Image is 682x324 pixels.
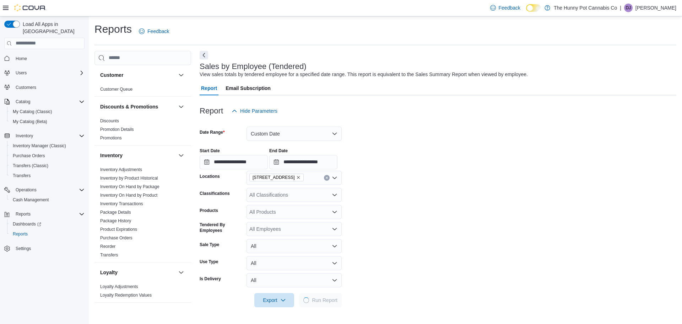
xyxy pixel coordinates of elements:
[303,297,310,303] span: Loading
[16,246,31,251] span: Settings
[100,244,115,249] a: Reorder
[100,87,132,92] a: Customer Queue
[13,97,33,106] button: Catalog
[4,51,85,272] nav: Complex example
[10,117,85,126] span: My Catalog (Beta)
[94,117,191,145] div: Discounts & Promotions
[100,136,122,140] a: Promotions
[100,210,131,215] a: Package Details
[100,218,131,224] span: Package History
[14,4,46,11] img: Cova
[16,56,27,62] span: Home
[296,175,301,180] button: Remove 2103 Yonge St from selection in this group
[200,174,220,179] label: Locations
[247,127,342,141] button: Custom Date
[1,185,87,195] button: Operations
[200,107,223,115] h3: Report
[100,192,157,198] span: Inventory On Hand by Product
[100,235,132,240] a: Purchase Orders
[554,4,617,12] p: The Hunny Pot Cannabis Co
[201,81,217,95] span: Report
[13,83,85,92] span: Customers
[100,193,157,198] a: Inventory On Hand by Product
[13,197,49,203] span: Cash Management
[100,284,138,290] span: Loyalty Adjustments
[247,239,342,253] button: All
[247,256,342,270] button: All
[13,153,45,159] span: Purchase Orders
[7,219,87,229] a: Dashboards
[177,151,185,160] button: Inventory
[94,165,191,262] div: Inventory
[200,148,220,154] label: Start Date
[10,171,85,180] span: Transfers
[147,28,169,35] span: Feedback
[100,235,132,241] span: Purchase Orders
[7,195,87,205] button: Cash Management
[332,209,337,215] button: Open list of options
[7,161,87,171] button: Transfers (Classic)
[269,148,288,154] label: End Date
[13,210,33,218] button: Reports
[10,161,85,170] span: Transfers (Classic)
[1,82,87,92] button: Customers
[94,85,191,96] div: Customer
[253,174,295,181] span: [STREET_ADDRESS]
[10,230,31,238] a: Reports
[100,176,158,181] a: Inventory by Product Historical
[7,151,87,161] button: Purchase Orders
[13,186,39,194] button: Operations
[100,244,115,249] span: Reorder
[177,102,185,111] button: Discounts & Promotions
[247,273,342,287] button: All
[1,68,87,78] button: Users
[10,152,48,160] a: Purchase Orders
[624,4,633,12] div: Dave Johnston
[259,293,290,307] span: Export
[16,211,31,217] span: Reports
[10,117,50,126] a: My Catalog (Beta)
[7,117,87,127] button: My Catalog (Beta)
[626,4,631,12] span: DJ
[177,71,185,79] button: Customer
[100,167,142,172] span: Inventory Adjustments
[13,69,29,77] button: Users
[13,109,52,115] span: My Catalog (Classic)
[332,192,337,198] button: Open list of options
[136,24,172,38] a: Feedback
[100,127,134,132] a: Promotion Details
[13,132,36,140] button: Inventory
[200,129,225,135] label: Date Range
[13,244,85,253] span: Settings
[13,231,28,237] span: Reports
[100,175,158,181] span: Inventory by Product Historical
[16,70,27,76] span: Users
[10,171,33,180] a: Transfers
[299,293,342,307] button: LoadingRun Report
[254,293,294,307] button: Export
[1,131,87,141] button: Inventory
[200,51,208,59] button: Next
[10,107,85,116] span: My Catalog (Classic)
[94,22,132,36] h1: Reports
[13,54,85,63] span: Home
[100,269,175,276] button: Loyalty
[100,184,159,190] span: Inventory On Hand by Package
[269,155,337,169] input: Press the down key to open a popover containing a calendar.
[499,4,520,11] span: Feedback
[200,155,268,169] input: Press the down key to open a popover containing a calendar.
[100,227,137,232] a: Product Expirations
[249,174,304,181] span: 2103 Yonge St
[10,230,85,238] span: Reports
[13,173,31,179] span: Transfers
[10,142,69,150] a: Inventory Manager (Classic)
[1,97,87,107] button: Catalog
[100,201,143,206] a: Inventory Transactions
[332,226,337,232] button: Open list of options
[100,71,123,79] h3: Customer
[16,99,30,105] span: Catalog
[100,201,143,207] span: Inventory Transactions
[100,152,175,159] button: Inventory
[487,1,523,15] a: Feedback
[100,152,123,159] h3: Inventory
